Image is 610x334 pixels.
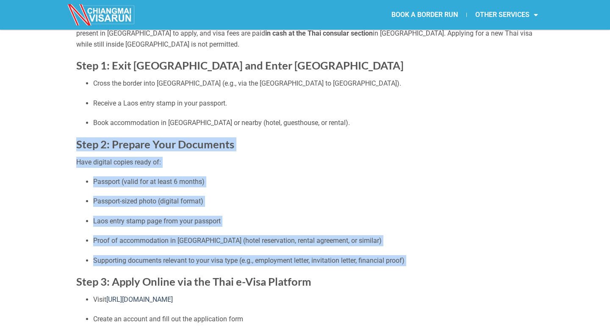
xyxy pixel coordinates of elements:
p: Laos entry stamp page from your passport [93,216,534,227]
p: Visit [93,294,534,305]
p: Supporting documents relevant to your visa type (e.g., employment letter, invitation letter, fina... [93,255,534,266]
p: Create an account and fill out the application form [93,314,534,325]
p: Have digital copies ready of: [76,157,534,168]
p: Since [DATE], all Thai visa applications in [GEOGRAPHIC_DATA] must be submitted through the offic... [76,17,534,50]
p: Passport-sized photo (digital format) [93,196,534,207]
p: Passport (valid for at least 6 months) [93,176,534,187]
p: Proof of accommodation in [GEOGRAPHIC_DATA] (hotel reservation, rental agreement, or similar) [93,235,534,246]
p: Receive a Laos entry stamp in your passport. [93,98,534,109]
a: BOOK A BORDER RUN [383,5,466,25]
a: OTHER SERVICES [467,5,546,25]
h2: Step 2: Prepare Your Documents [76,137,534,151]
h2: Step 3: Apply Online via the Thai e-Visa Platform [76,275,534,289]
a: [URL][DOMAIN_NAME] [106,295,173,303]
p: Book accommodation in [GEOGRAPHIC_DATA] or nearby (hotel, guesthouse, or rental). [93,117,534,128]
p: Cross the border into [GEOGRAPHIC_DATA] (e.g., via the [GEOGRAPHIC_DATA] to [GEOGRAPHIC_DATA]). [93,78,534,89]
h2: Step 1: Exit [GEOGRAPHIC_DATA] and Enter [GEOGRAPHIC_DATA] [76,58,534,72]
nav: Menu [305,5,546,25]
strong: in cash at the Thai consular section [265,29,373,37]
